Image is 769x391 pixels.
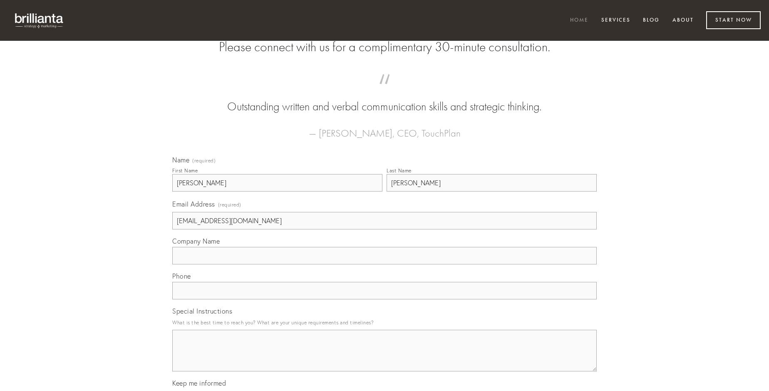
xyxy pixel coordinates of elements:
[596,14,636,27] a: Services
[172,307,232,315] span: Special Instructions
[172,317,597,328] p: What is the best time to reach you? What are your unique requirements and timelines?
[387,167,412,174] div: Last Name
[172,200,215,208] span: Email Address
[638,14,665,27] a: Blog
[667,14,699,27] a: About
[172,272,191,280] span: Phone
[186,82,583,99] span: “
[192,158,216,163] span: (required)
[172,237,220,245] span: Company Name
[8,8,71,32] img: brillianta - research, strategy, marketing
[172,39,597,55] h2: Please connect with us for a complimentary 30-minute consultation.
[706,11,761,29] a: Start Now
[565,14,594,27] a: Home
[172,156,189,164] span: Name
[218,199,241,210] span: (required)
[186,115,583,142] figcaption: — [PERSON_NAME], CEO, TouchPlan
[186,82,583,115] blockquote: Outstanding written and verbal communication skills and strategic thinking.
[172,167,198,174] div: First Name
[172,379,226,387] span: Keep me informed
